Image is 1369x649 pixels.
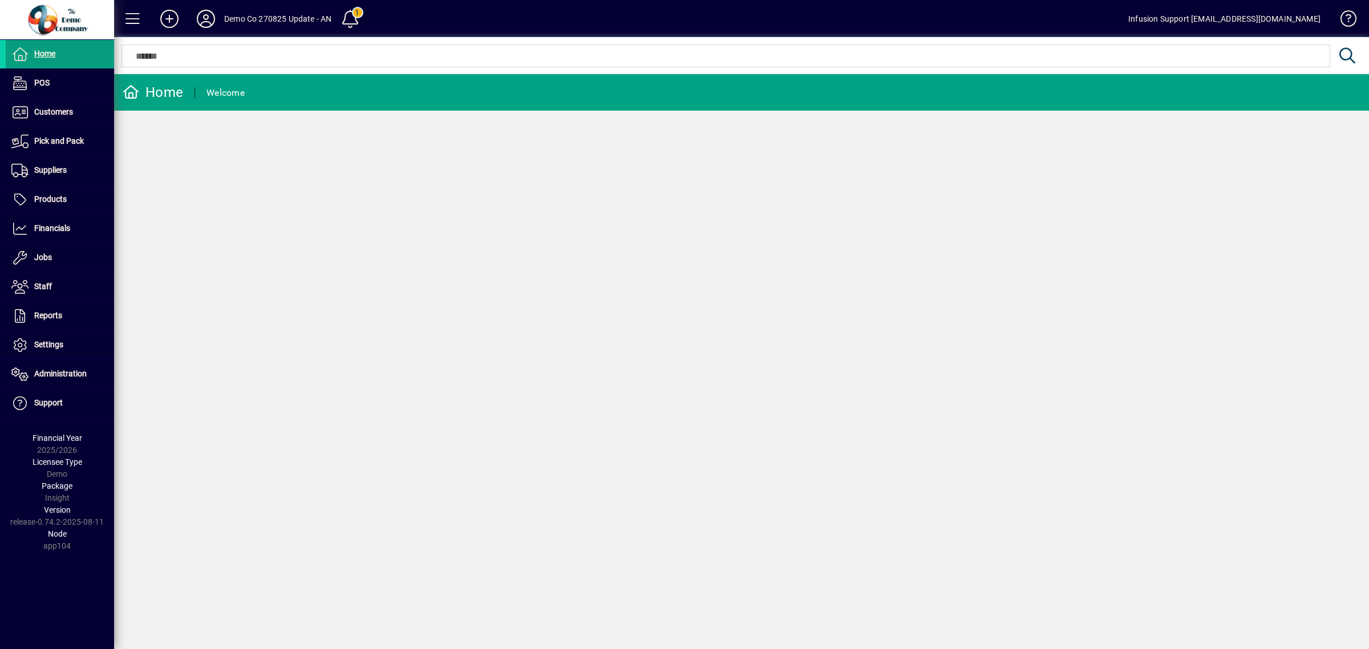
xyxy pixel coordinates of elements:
[1332,2,1355,39] a: Knowledge Base
[151,9,188,29] button: Add
[34,165,67,175] span: Suppliers
[44,505,71,514] span: Version
[33,433,82,443] span: Financial Year
[34,136,84,145] span: Pick and Pack
[42,481,72,490] span: Package
[206,84,245,102] div: Welcome
[34,369,87,378] span: Administration
[34,282,52,291] span: Staff
[1128,10,1321,28] div: Infusion Support [EMAIL_ADDRESS][DOMAIN_NAME]
[6,273,114,301] a: Staff
[34,253,52,262] span: Jobs
[6,302,114,330] a: Reports
[6,185,114,214] a: Products
[34,311,62,320] span: Reports
[6,244,114,272] a: Jobs
[34,194,67,204] span: Products
[34,224,70,233] span: Financials
[6,389,114,417] a: Support
[33,457,82,467] span: Licensee Type
[123,83,183,102] div: Home
[34,340,63,349] span: Settings
[6,98,114,127] a: Customers
[34,78,50,87] span: POS
[48,529,67,538] span: Node
[188,9,224,29] button: Profile
[6,127,114,156] a: Pick and Pack
[34,49,55,58] span: Home
[6,360,114,388] a: Administration
[6,69,114,98] a: POS
[34,107,73,116] span: Customers
[6,156,114,185] a: Suppliers
[34,398,63,407] span: Support
[224,10,332,28] div: Demo Co 270825 Update - AN
[6,214,114,243] a: Financials
[6,331,114,359] a: Settings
